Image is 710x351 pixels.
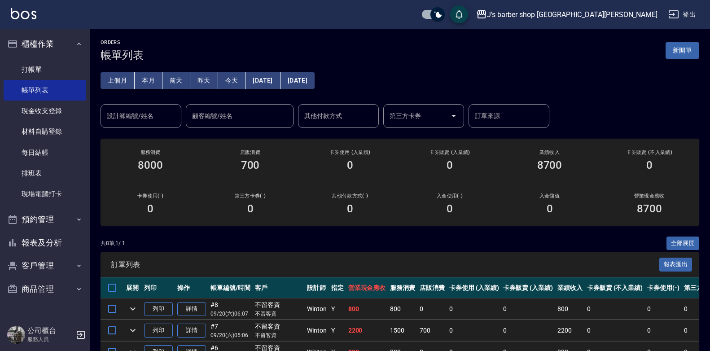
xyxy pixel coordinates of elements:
button: 報表匯出 [659,258,692,272]
td: 700 [417,320,447,341]
a: 現場電腦打卡 [4,184,86,204]
button: 商品管理 [4,277,86,301]
a: 打帳單 [4,59,86,80]
th: 卡券販賣 (不入業績) [585,277,645,298]
p: 服務人員 [27,335,73,343]
h2: 卡券販賣 (入業績) [411,149,489,155]
button: 客戶管理 [4,254,86,277]
button: [DATE] [280,72,315,89]
h2: 入金使用(-) [411,193,489,199]
td: 800 [388,298,417,320]
button: 列印 [144,302,173,316]
h3: 0 [347,159,353,171]
td: 0 [585,298,645,320]
td: 2200 [346,320,388,341]
th: 業績收入 [555,277,585,298]
button: 櫃檯作業 [4,32,86,56]
h2: 卡券販賣 (不入業績) [610,149,688,155]
h3: 0 [447,159,453,171]
td: Y [329,320,346,341]
td: #7 [208,320,253,341]
td: 800 [555,298,585,320]
h2: ORDERS [101,39,144,45]
h3: 0 [447,202,453,215]
th: 操作 [175,277,208,298]
a: 帳單列表 [4,80,86,101]
img: Person [7,326,25,344]
td: 0 [645,298,682,320]
h3: 0 [347,202,353,215]
h3: 0 [147,202,153,215]
h3: 8700 [537,159,562,171]
button: expand row [126,302,140,316]
h3: 帳單列表 [101,49,144,61]
p: 共 8 筆, 1 / 1 [101,239,125,247]
h3: 0 [646,159,653,171]
td: 800 [346,298,388,320]
div: 不留客資 [255,322,302,331]
td: 0 [501,320,555,341]
th: 卡券販賣 (入業績) [501,277,555,298]
th: 設計師 [305,277,329,298]
th: 指定 [329,277,346,298]
button: 新開單 [666,42,699,59]
h3: 700 [241,159,260,171]
button: 本月 [135,72,162,89]
td: 0 [417,298,447,320]
td: 0 [447,320,501,341]
td: 0 [645,320,682,341]
a: 每日結帳 [4,142,86,163]
p: 不留客資 [255,310,302,318]
button: 報表及分析 [4,231,86,254]
th: 展開 [124,277,142,298]
th: 卡券使用 (入業績) [447,277,501,298]
a: 新開單 [666,46,699,54]
h2: 其他付款方式(-) [311,193,389,199]
h2: 第三方卡券(-) [211,193,289,199]
p: 09/20 (六) 05:06 [210,331,250,339]
td: 2200 [555,320,585,341]
h3: 服務消費 [111,149,189,155]
a: 排班表 [4,163,86,184]
th: 店販消費 [417,277,447,298]
th: 服務消費 [388,277,417,298]
h2: 卡券使用(-) [111,193,189,199]
a: 詳情 [177,324,206,338]
button: [DATE] [245,72,280,89]
a: 材料自購登錄 [4,121,86,142]
h2: 入金儲值 [510,193,588,199]
th: 客戶 [253,277,305,298]
a: 詳情 [177,302,206,316]
td: 0 [585,320,645,341]
td: 0 [447,298,501,320]
h3: 8000 [138,159,163,171]
td: 0 [501,298,555,320]
h3: 8700 [637,202,662,215]
button: 列印 [144,324,173,338]
div: J’s barber shop [GEOGRAPHIC_DATA][PERSON_NAME] [487,9,657,20]
a: 報表匯出 [659,260,692,268]
th: 帳單編號/時間 [208,277,253,298]
button: 上個月 [101,72,135,89]
button: expand row [126,324,140,337]
h5: 公司櫃台 [27,326,73,335]
button: 今天 [218,72,246,89]
h3: 0 [547,202,553,215]
td: 1500 [388,320,417,341]
div: 不留客資 [255,300,302,310]
td: Winton [305,298,329,320]
th: 卡券使用(-) [645,277,682,298]
h2: 卡券使用 (入業績) [311,149,389,155]
th: 列印 [142,277,175,298]
td: #8 [208,298,253,320]
h2: 業績收入 [510,149,588,155]
button: 登出 [665,6,699,23]
button: 預約管理 [4,208,86,231]
h2: 營業現金應收 [610,193,688,199]
a: 現金收支登錄 [4,101,86,121]
button: Open [447,109,461,123]
button: 昨天 [190,72,218,89]
img: Logo [11,8,36,19]
td: Winton [305,320,329,341]
button: save [450,5,468,23]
